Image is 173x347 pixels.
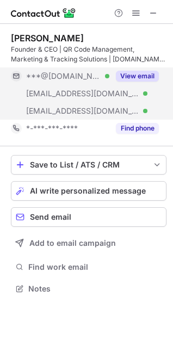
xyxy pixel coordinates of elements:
span: Notes [28,284,162,294]
button: Find work email [11,259,166,275]
span: ***@[DOMAIN_NAME] [26,71,101,81]
button: save-profile-one-click [11,155,166,175]
button: AI write personalized message [11,181,166,201]
button: Add to email campaign [11,233,166,253]
button: Notes [11,281,166,296]
button: Reveal Button [116,71,159,82]
div: Founder & CEO | QR Code Management, Marketing & Tracking Solutions | [DOMAIN_NAME] • [DOMAIN_NAME... [11,45,166,64]
img: ContactOut v5.3.10 [11,7,76,20]
button: Send email [11,207,166,227]
span: Find work email [28,262,162,272]
span: [EMAIL_ADDRESS][DOMAIN_NAME] [26,89,139,98]
span: Add to email campaign [29,239,116,247]
span: [EMAIL_ADDRESS][DOMAIN_NAME] [26,106,139,116]
div: [PERSON_NAME] [11,33,84,44]
span: AI write personalized message [30,187,146,195]
div: Save to List / ATS / CRM [30,160,147,169]
span: Send email [30,213,71,221]
button: Reveal Button [116,123,159,134]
